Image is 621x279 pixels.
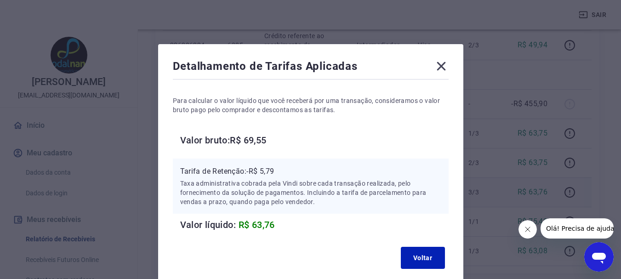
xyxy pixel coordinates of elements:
h6: Valor bruto: R$ 69,55 [180,133,449,148]
p: Taxa administrativa cobrada pela Vindi sobre cada transação realizada, pelo fornecimento da soluç... [180,179,441,206]
iframe: Fechar mensagem [518,220,537,239]
h6: Valor líquido: [180,217,449,232]
button: Voltar [401,247,445,269]
p: Tarifa de Retenção: -R$ 5,79 [180,166,441,177]
iframe: Mensagem da empresa [541,218,614,239]
span: R$ 63,76 [239,219,275,230]
iframe: Botão para abrir a janela de mensagens [584,242,614,272]
span: Olá! Precisa de ajuda? [6,6,77,14]
p: Para calcular o valor líquido que você receberá por uma transação, consideramos o valor bruto pag... [173,96,449,114]
div: Detalhamento de Tarifas Aplicadas [173,59,449,77]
